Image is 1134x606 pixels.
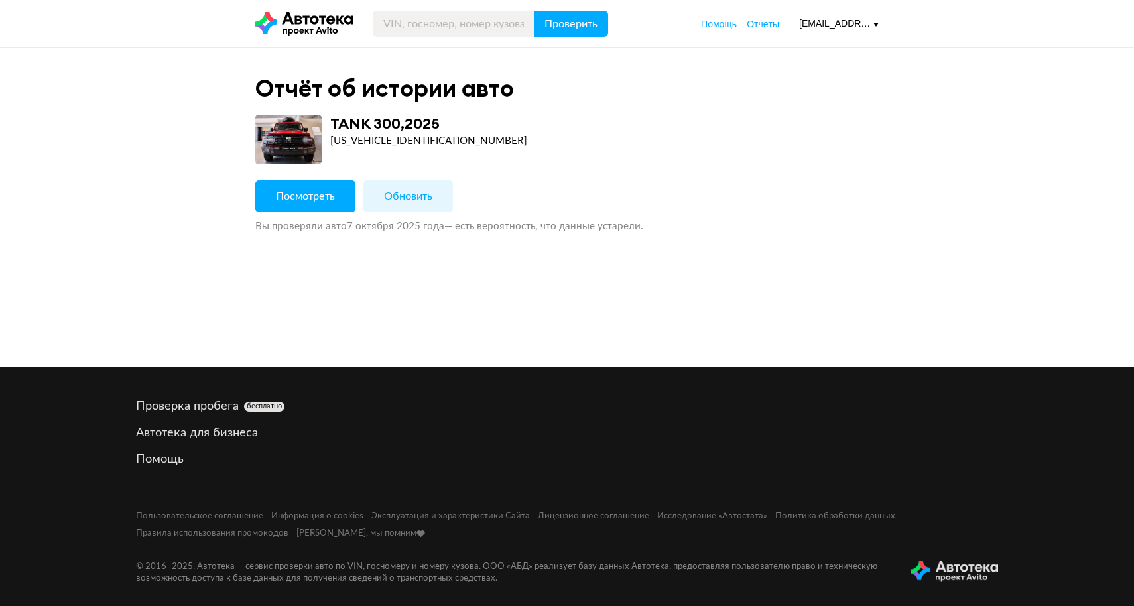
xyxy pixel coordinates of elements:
button: Посмотреть [255,180,355,212]
a: Проверка пробегабесплатно [136,398,998,414]
button: Обновить [363,180,453,212]
a: Эксплуатация и характеристики Сайта [371,511,530,522]
button: Проверить [534,11,608,37]
a: Отчёты [747,17,779,30]
div: Вы проверяли авто 7 октября 2025 года — есть вероятность, что данные устарели. [255,220,879,233]
a: Пользовательское соглашение [136,511,263,522]
div: Проверка пробега [136,398,998,414]
a: [PERSON_NAME], мы помним [296,528,425,540]
div: [US_VEHICLE_IDENTIFICATION_NUMBER] [330,134,527,149]
img: tWS6KzJlK1XUpy65r7uaHVIs4JI6Dha8Nraz9T2hA03BhoCc4MtbvZCxBLwJIh+mQSIAkLBJpqMoKVdP8sONaFJLCz6I0+pu7... [911,561,998,582]
a: Политика обработки данных [775,511,895,522]
span: Посмотреть [276,191,335,202]
span: Отчёты [747,19,779,29]
a: Лицензионное соглашение [538,511,649,522]
p: © 2016– 2025 . Автотека — сервис проверки авто по VIN, госномеру и номеру кузова. ООО «АБД» реали... [136,561,889,585]
a: Информация о cookies [271,511,363,522]
span: Обновить [384,191,432,202]
span: Помощь [701,19,737,29]
a: Помощь [136,452,998,467]
div: [EMAIL_ADDRESS][DOMAIN_NAME] [799,17,879,30]
span: Проверить [544,19,598,29]
a: Помощь [701,17,737,30]
a: Правила использования промокодов [136,528,288,540]
div: Отчёт об истории авто [255,74,514,103]
div: TANK 300 , 2025 [330,115,440,132]
input: VIN, госномер, номер кузова [373,11,535,37]
a: Автотека для бизнеса [136,425,998,441]
a: Исследование «Автостата» [657,511,767,522]
span: бесплатно [247,402,282,411]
